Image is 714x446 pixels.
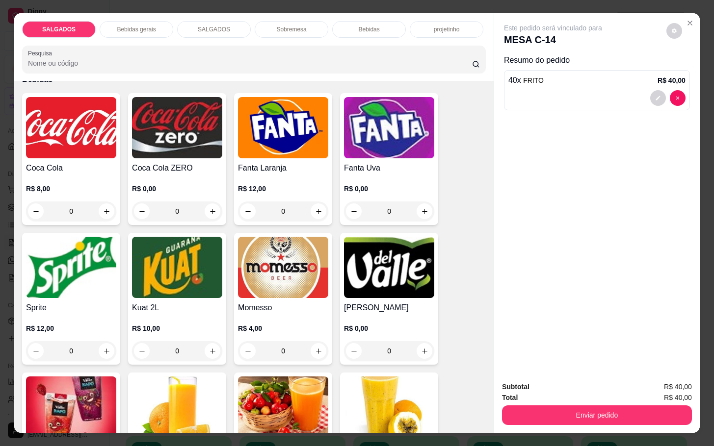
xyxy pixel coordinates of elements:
button: increase-product-quantity [205,343,220,359]
button: decrease-product-quantity [666,23,682,39]
p: R$ 0,00 [132,184,222,194]
p: R$ 12,00 [238,184,328,194]
button: Enviar pedido [502,405,692,425]
p: R$ 40,00 [658,75,686,85]
p: MESA C-14 [504,33,602,47]
img: product-image [344,237,434,298]
h4: [PERSON_NAME] [344,302,434,314]
h4: Sprite [26,302,116,314]
p: Sobremesa [276,25,306,33]
img: product-image [132,376,222,438]
button: decrease-product-quantity [650,90,666,106]
img: product-image [238,237,328,298]
img: product-image [344,376,434,438]
span: R$ 40,00 [664,392,692,403]
button: decrease-product-quantity [134,343,150,359]
h4: Kuat 2L [132,302,222,314]
button: decrease-product-quantity [670,90,686,106]
h4: Coca Cola ZERO [132,162,222,174]
h4: Fanta Uva [344,162,434,174]
span: FRITO [523,76,544,84]
p: SALGADOS [42,25,76,33]
img: product-image [132,237,222,298]
h4: Momesso [238,302,328,314]
p: projetinho [434,25,460,33]
p: Este pedido será vinculado para [504,23,602,33]
p: R$ 12,00 [26,323,116,333]
p: Bebidas [358,25,379,33]
span: R$ 40,00 [664,381,692,392]
p: R$ 10,00 [132,323,222,333]
img: product-image [26,237,116,298]
img: product-image [238,376,328,438]
p: 40 x [508,74,544,86]
p: Resumo do pedido [504,54,690,66]
p: R$ 4,00 [238,323,328,333]
p: R$ 0,00 [344,184,434,194]
label: Pesquisa [28,49,55,57]
h4: Fanta Laranja [238,162,328,174]
input: Pesquisa [28,58,472,68]
img: product-image [238,97,328,158]
img: product-image [26,97,116,158]
h4: Coca Cola [26,162,116,174]
img: product-image [132,97,222,158]
p: Bebidas gerais [117,25,156,33]
p: R$ 8,00 [26,184,116,194]
p: SALGADOS [198,25,230,33]
button: Close [682,15,698,31]
strong: Subtotal [502,383,529,391]
img: product-image [344,97,434,158]
img: product-image [26,376,116,438]
strong: Total [502,394,518,401]
p: R$ 0,00 [344,323,434,333]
